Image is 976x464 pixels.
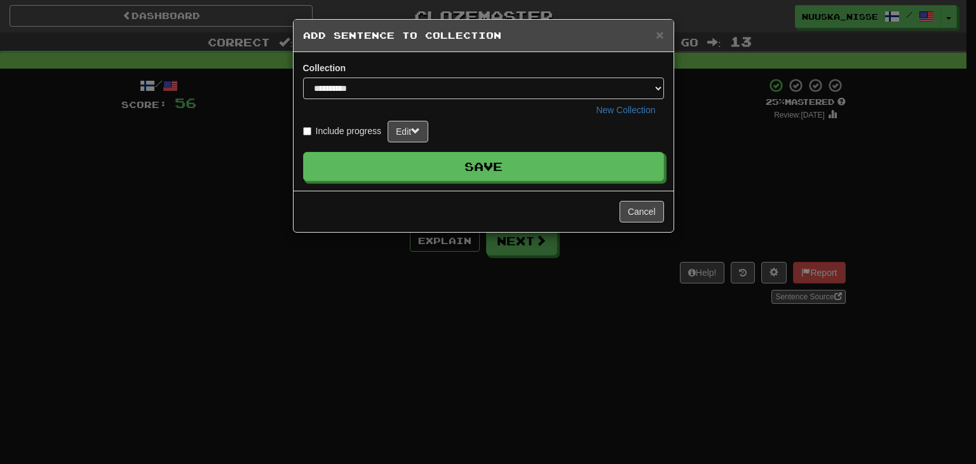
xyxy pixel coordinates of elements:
[303,127,311,135] input: Include progress
[303,152,664,181] button: Save
[656,27,663,42] span: ×
[656,28,663,41] button: Close
[303,62,346,74] label: Collection
[388,121,428,142] button: Edit
[303,125,382,137] label: Include progress
[303,29,664,42] h5: Add Sentence to Collection
[588,99,663,121] button: New Collection
[620,201,664,222] button: Cancel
